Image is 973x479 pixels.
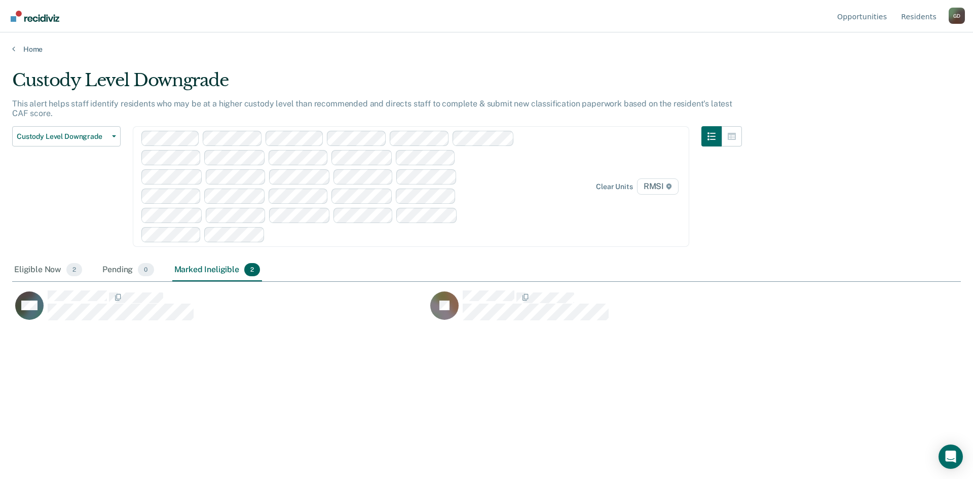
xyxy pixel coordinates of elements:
button: Profile dropdown button [949,8,965,24]
a: Home [12,45,961,54]
span: Custody Level Downgrade [17,132,108,141]
div: Custody Level Downgrade [12,70,742,99]
div: Marked Ineligible2 [172,259,263,281]
div: CaseloadOpportunityCell-00604570 [427,290,842,330]
span: 0 [138,263,154,276]
div: G D [949,8,965,24]
div: Pending0 [100,259,156,281]
button: Custody Level Downgrade [12,126,121,146]
div: CaseloadOpportunityCell-00397115 [12,290,427,330]
img: Recidiviz [11,11,59,22]
p: This alert helps staff identify residents who may be at a higher custody level than recommended a... [12,99,732,118]
span: RMSI [637,178,679,195]
div: Eligible Now2 [12,259,84,281]
div: Clear units [596,182,633,191]
span: 2 [66,263,82,276]
div: Open Intercom Messenger [939,445,963,469]
span: 2 [244,263,260,276]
